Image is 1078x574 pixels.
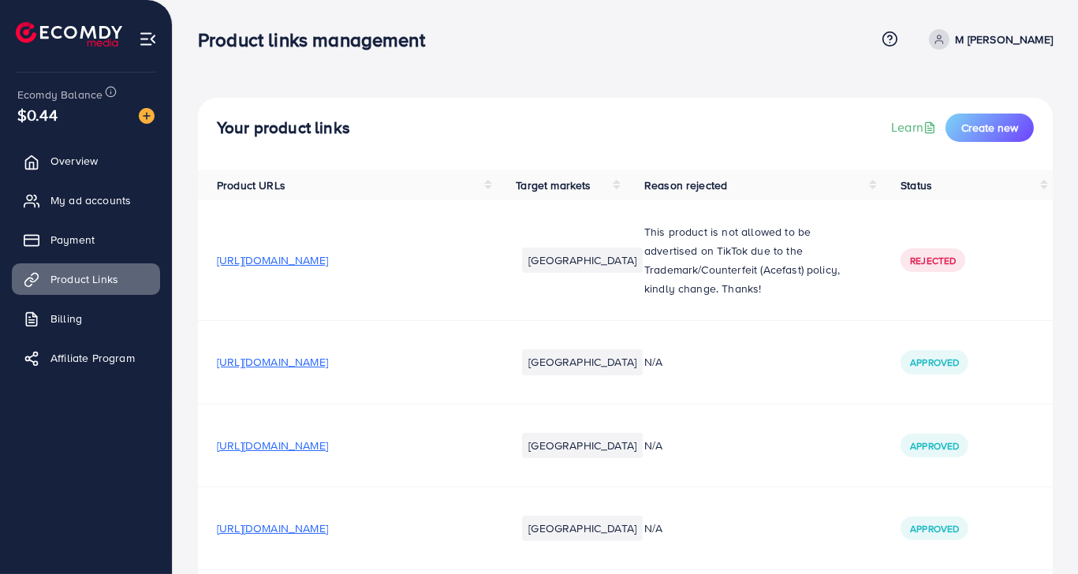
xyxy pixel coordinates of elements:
[217,438,328,453] span: [URL][DOMAIN_NAME]
[522,516,643,541] li: [GEOGRAPHIC_DATA]
[910,522,959,535] span: Approved
[12,342,160,374] a: Affiliate Program
[946,114,1034,142] button: Create new
[522,248,643,273] li: [GEOGRAPHIC_DATA]
[12,263,160,295] a: Product Links
[139,108,155,124] img: image
[139,30,157,48] img: menu
[901,177,932,193] span: Status
[522,433,643,458] li: [GEOGRAPHIC_DATA]
[217,520,328,536] span: [URL][DOMAIN_NAME]
[16,22,122,47] img: logo
[50,192,131,208] span: My ad accounts
[50,153,98,169] span: Overview
[891,118,939,136] a: Learn
[50,311,82,326] span: Billing
[1011,503,1066,562] iframe: Chat
[217,252,328,268] span: [URL][DOMAIN_NAME]
[50,271,118,287] span: Product Links
[17,87,103,102] span: Ecomdy Balance
[644,222,863,298] p: This product is not allowed to be advertised on TikTok due to the Trademark/Counterfeit (Acefast)...
[910,356,959,369] span: Approved
[50,232,95,248] span: Payment
[956,30,1053,49] p: M [PERSON_NAME]
[12,184,160,216] a: My ad accounts
[923,29,1053,50] a: M [PERSON_NAME]
[516,177,591,193] span: Target markets
[910,439,959,453] span: Approved
[198,28,438,51] h3: Product links management
[12,224,160,255] a: Payment
[217,354,328,370] span: [URL][DOMAIN_NAME]
[644,177,727,193] span: Reason rejected
[522,349,643,375] li: [GEOGRAPHIC_DATA]
[644,438,662,453] span: N/A
[910,254,956,267] span: Rejected
[17,103,58,126] span: $0.44
[12,145,160,177] a: Overview
[217,177,285,193] span: Product URLs
[12,303,160,334] a: Billing
[644,354,662,370] span: N/A
[644,520,662,536] span: N/A
[961,120,1018,136] span: Create new
[50,350,135,366] span: Affiliate Program
[217,118,350,138] h4: Your product links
